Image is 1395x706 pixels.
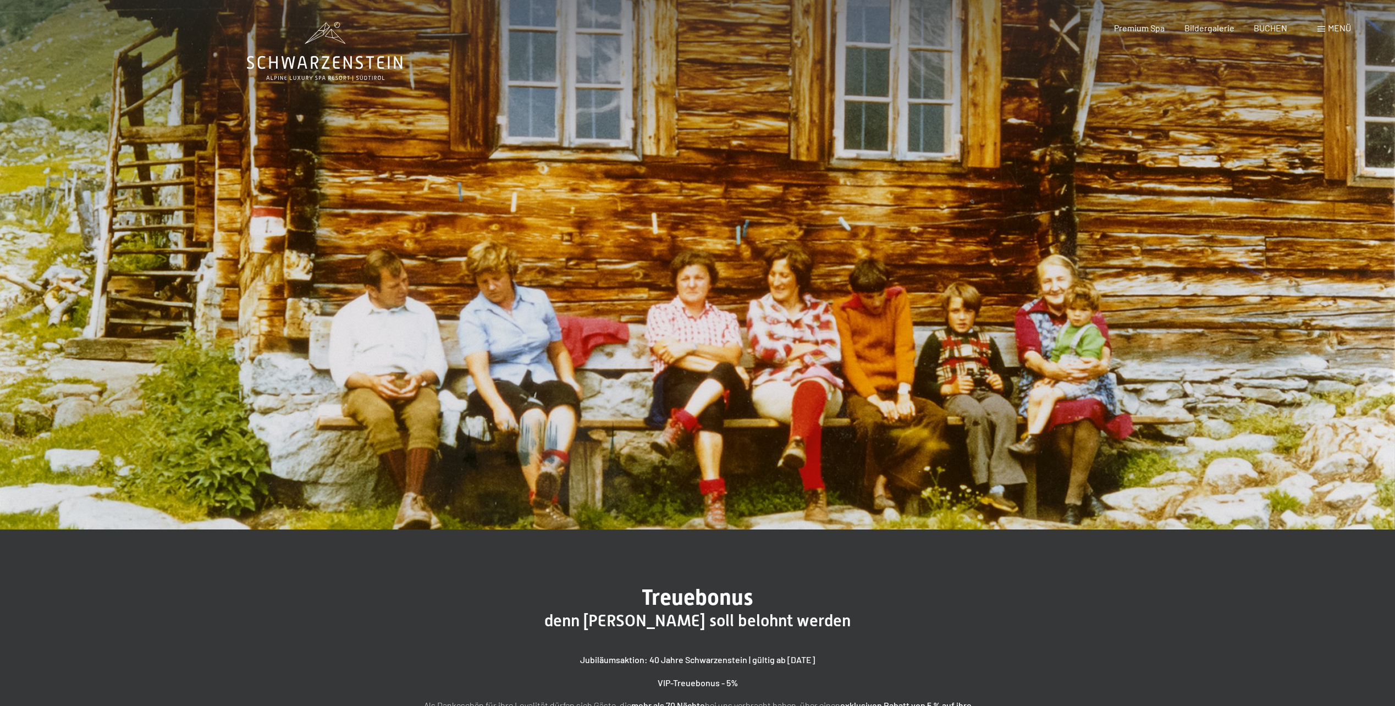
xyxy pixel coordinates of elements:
[658,677,738,688] strong: VIP-Treuebonus - 5%
[1254,23,1287,33] a: BUCHEN
[1114,23,1165,33] a: Premium Spa
[1184,23,1234,33] a: Bildergalerie
[580,654,815,665] strong: Jubiläumsaktion: 40 Jahre Schwarzenstein | gültig ab [DATE]
[1328,23,1351,33] span: Menü
[642,584,753,610] span: Treuebonus
[544,611,851,630] span: denn [PERSON_NAME] soll belohnt werden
